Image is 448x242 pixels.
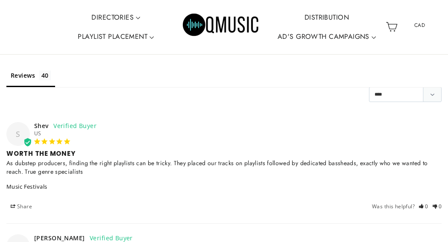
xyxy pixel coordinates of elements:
[419,203,428,210] a: Rate review as helpful
[301,8,352,27] a: DISTRIBUTION
[34,130,41,137] span: US
[6,149,442,159] h3: WORTH THE MONEY
[6,122,30,146] div: S
[433,203,442,210] a: Rate review as not helpful
[274,27,379,47] a: AD'S GROWTH CAMPAIGNS
[369,87,442,102] select: Sort reviews
[372,202,442,210] div: Was this helpful?
[419,202,428,210] i: 0
[183,8,260,46] img: Q Music Promotions
[6,159,442,176] p: As dubstep producers, finding the right playlists can be tricky. They placed our tracks on playli...
[60,2,382,52] div: Primary
[6,183,47,190] a: Music Festivals
[74,27,157,47] a: PLAYLIST PLACEMENT
[433,202,442,210] i: 0
[34,122,49,130] strong: Shev
[33,137,70,146] span: 5-Star Rating Review
[6,68,55,87] li: Reviews
[88,8,143,27] a: DIRECTORIES
[6,202,36,211] span: Share
[404,19,436,32] span: CAD
[34,234,85,242] strong: [PERSON_NAME]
